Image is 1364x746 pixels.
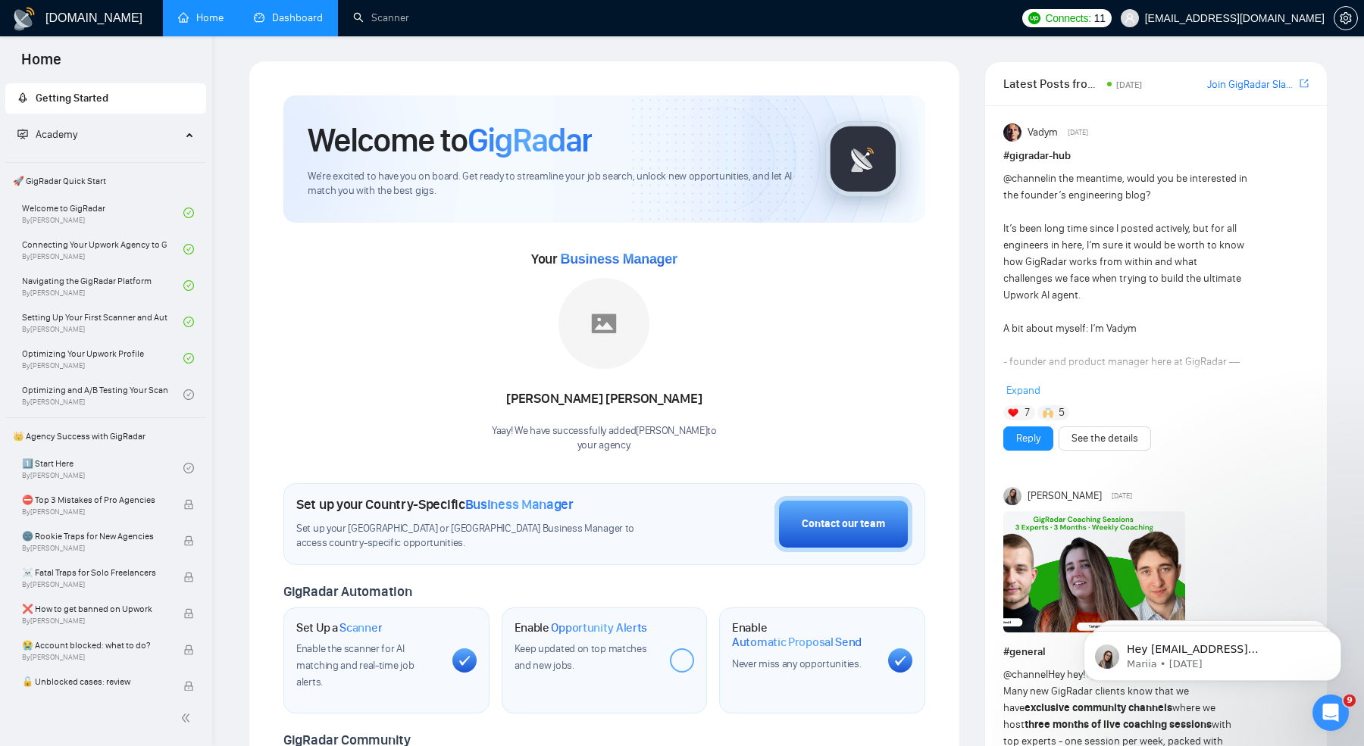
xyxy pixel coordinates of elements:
[1061,599,1364,705] iframe: Intercom notifications message
[183,681,194,691] span: lock
[22,529,167,544] span: 🌚 Rookie Traps for New Agencies
[1116,80,1142,90] span: [DATE]
[66,44,261,251] span: Hey [EMAIL_ADDRESS][DOMAIN_NAME], Looks like your Upwork agency FutureSells ran out of connects. ...
[465,496,574,513] span: Business Manager
[254,11,323,24] a: dashboardDashboard
[1312,694,1349,731] iframe: Intercom live chat
[22,580,167,589] span: By [PERSON_NAME]
[802,516,885,532] div: Contact our team
[732,657,861,670] span: Never miss any opportunities.
[283,583,411,600] span: GigRadar Automation
[183,608,194,619] span: lock
[1207,76,1297,93] a: Join GigRadar Slack Community
[1003,426,1053,451] button: Reply
[308,170,801,198] span: We're excited to have you on board. Get ready to streamline your job search, unlock new opportuni...
[36,128,77,141] span: Academy
[515,620,648,635] h1: Enable
[1300,76,1309,91] a: export
[1025,701,1172,714] strong: exclusive community channels
[22,638,167,653] span: 😭 Account blocked: what to do?
[1043,407,1053,418] img: 🙌
[36,92,108,105] span: Getting Started
[22,507,167,517] span: By [PERSON_NAME]
[22,544,167,553] span: By [PERSON_NAME]
[353,11,409,24] a: searchScanner
[1016,430,1040,447] a: Reply
[1344,694,1356,707] span: 9
[1059,405,1065,420] span: 5
[1003,123,1021,142] img: Vadym
[22,689,167,698] span: By [PERSON_NAME]
[183,463,194,473] span: check-circle
[774,496,912,552] button: Contact our team
[1071,430,1138,447] a: See the details
[1003,644,1309,660] h1: # general
[296,496,574,513] h1: Set up your Country-Specific
[22,616,167,626] span: By [PERSON_NAME]
[178,11,224,24] a: homeHome
[468,120,592,161] span: GigRadar
[183,244,194,254] span: check-circle
[22,565,167,580] span: ☠️ Fatal Traps for Solo Freelancers
[296,522,666,551] span: Set up your [GEOGRAPHIC_DATA] or [GEOGRAPHIC_DATA] Business Manager to access country-specific op...
[732,620,876,650] h1: Enable
[22,196,183,229] a: Welcome to GigRadarBy[PERSON_NAME]
[1112,489,1132,503] span: [DATE]
[551,620,647,635] span: Opportunity Alerts
[183,389,194,400] span: check-circle
[183,317,194,327] span: check-circle
[22,342,183,375] a: Optimizing Your Upwork ProfileBy[PERSON_NAME]
[558,278,649,369] img: placeholder.png
[1028,124,1058,141] span: Vadym
[1003,668,1048,681] span: @channel
[1003,170,1248,620] div: in the meantime, would you be interested in the founder’s engineering blog? It’s been long time s...
[180,710,196,726] span: double-left
[1003,172,1048,185] span: @channel
[12,7,36,31] img: logo
[1025,405,1030,420] span: 7
[183,645,194,655] span: lock
[1008,407,1018,418] img: ❤️
[1334,12,1357,24] span: setting
[1003,511,1185,632] img: F09L7DB94NL-GigRadar%20Coaching%20Sessions%20_%20Experts.png
[492,439,717,453] p: your agency .
[825,121,901,197] img: gigradar-logo.png
[5,83,206,114] li: Getting Started
[296,642,414,688] span: Enable the scanner for AI matching and real-time job alerts.
[17,129,28,139] span: fund-projection-screen
[1003,148,1309,164] h1: # gigradar-hub
[1003,487,1021,505] img: Mariia Heshka
[22,269,183,302] a: Navigating the GigRadar PlatformBy[PERSON_NAME]
[296,620,382,635] h1: Set Up a
[1028,488,1102,504] span: [PERSON_NAME]
[183,499,194,510] span: lock
[7,421,205,451] span: 👑 Agency Success with GigRadar
[7,166,205,196] span: 🚀 GigRadar Quick Start
[1006,384,1040,397] span: Expand
[1025,718,1212,731] strong: three months of live coaching sessions
[1028,12,1040,24] img: upwork-logo.png
[1334,6,1358,30] button: setting
[560,251,677,267] span: Business Manager
[22,233,183,266] a: Connecting Your Upwork Agency to GigRadarBy[PERSON_NAME]
[183,535,194,546] span: lock
[1045,10,1090,27] span: Connects:
[1300,77,1309,89] span: export
[22,451,183,485] a: 1️⃣ Start HereBy[PERSON_NAME]
[22,378,183,411] a: Optimizing and A/B Testing Your Scanner for Better ResultsBy[PERSON_NAME]
[308,120,592,161] h1: Welcome to
[22,601,167,616] span: ❌ How to get banned on Upwork
[1059,426,1151,451] button: See the details
[492,386,717,412] div: [PERSON_NAME] [PERSON_NAME]
[22,492,167,507] span: ⛔ Top 3 Mistakes of Pro Agencies
[531,251,677,267] span: Your
[183,280,194,291] span: check-circle
[1068,126,1088,139] span: [DATE]
[1334,12,1358,24] a: setting
[1125,13,1135,23] span: user
[183,353,194,364] span: check-circle
[183,572,194,582] span: lock
[22,674,167,689] span: 🔓 Unblocked cases: review
[66,58,261,72] p: Message from Mariia, sent 1d ago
